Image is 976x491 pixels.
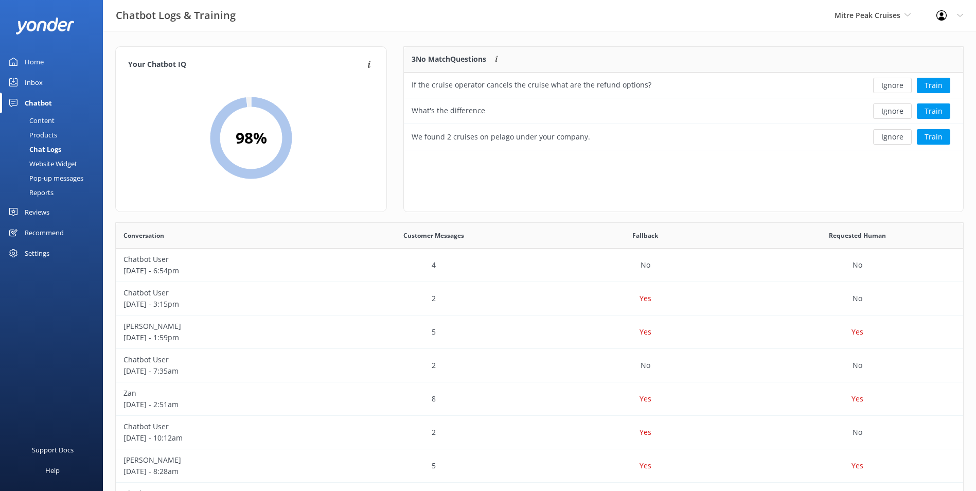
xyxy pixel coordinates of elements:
p: Yes [640,293,651,304]
div: row [404,124,963,150]
div: Help [45,460,60,481]
p: [DATE] - 6:54pm [123,265,320,276]
p: Yes [640,326,651,338]
div: row [116,315,963,349]
div: row [404,73,963,98]
p: 2 [432,293,436,304]
p: [DATE] - 3:15pm [123,299,320,310]
p: No [853,293,862,304]
p: [DATE] - 8:28am [123,466,320,477]
p: [DATE] - 7:35am [123,365,320,377]
p: 3 No Match Questions [412,54,486,65]
span: Conversation [123,231,164,240]
p: 4 [432,259,436,271]
div: We found 2 cruises on pelago under your company. [412,131,590,143]
p: [DATE] - 10:12am [123,432,320,444]
p: 2 [432,360,436,371]
h2: 98 % [236,126,267,150]
div: row [116,349,963,382]
div: grid [404,73,963,150]
a: Content [6,113,103,128]
div: What's the difference [412,105,485,116]
button: Train [917,78,950,93]
p: Zan [123,388,320,399]
p: No [641,360,650,371]
p: Chatbot User [123,254,320,265]
div: Chat Logs [6,142,61,156]
button: Train [917,103,950,119]
p: [PERSON_NAME] [123,454,320,466]
a: Website Widget [6,156,103,171]
p: Yes [640,393,651,405]
a: Chat Logs [6,142,103,156]
p: 5 [432,460,436,471]
span: Mitre Peak Cruises [835,10,900,20]
div: row [116,449,963,483]
div: Home [25,51,44,72]
p: [PERSON_NAME] [123,321,320,332]
p: Chatbot User [123,354,320,365]
p: Yes [851,326,863,338]
div: Reviews [25,202,49,222]
div: row [116,282,963,315]
p: Yes [640,460,651,471]
span: Customer Messages [403,231,464,240]
p: 2 [432,427,436,438]
div: Recommend [25,222,64,243]
div: row [116,382,963,416]
p: 5 [432,326,436,338]
div: row [404,98,963,124]
div: Inbox [25,72,43,93]
div: row [116,416,963,449]
div: Support Docs [32,440,74,460]
a: Products [6,128,103,142]
p: 8 [432,393,436,405]
p: No [853,360,862,371]
button: Train [917,129,950,145]
p: Chatbot User [123,421,320,432]
div: Settings [25,243,49,264]
a: Pop-up messages [6,171,103,185]
div: Chatbot [25,93,52,113]
p: Yes [851,393,863,405]
div: Products [6,128,57,142]
p: [DATE] - 2:51am [123,399,320,410]
div: row [116,249,963,282]
p: Chatbot User [123,287,320,299]
h3: Chatbot Logs & Training [116,7,236,24]
div: If the cruise operator cancels the cruise what are the refund options? [412,79,651,91]
p: No [853,427,862,438]
span: Fallback [632,231,658,240]
a: Reports [6,185,103,200]
p: [DATE] - 1:59pm [123,332,320,343]
div: Website Widget [6,156,77,171]
img: yonder-white-logo.png [15,17,75,34]
button: Ignore [873,78,912,93]
button: Ignore [873,103,912,119]
div: Reports [6,185,54,200]
p: No [853,259,862,271]
p: No [641,259,650,271]
div: Pop-up messages [6,171,83,185]
button: Ignore [873,129,912,145]
p: Yes [640,427,651,438]
h4: Your Chatbot IQ [128,59,364,71]
p: Yes [851,460,863,471]
div: Content [6,113,55,128]
span: Requested Human [829,231,886,240]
